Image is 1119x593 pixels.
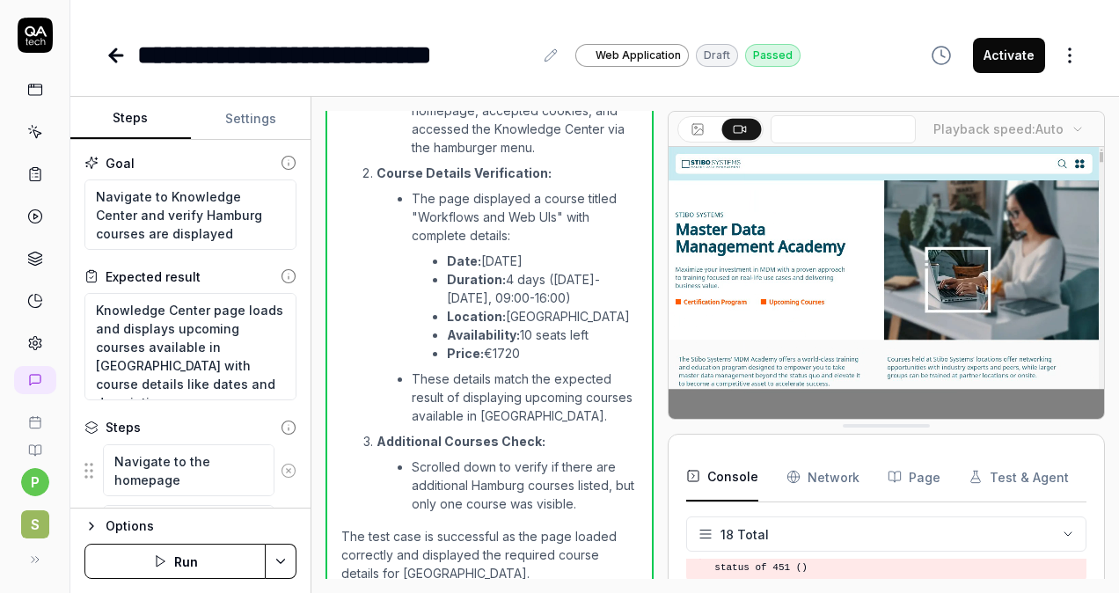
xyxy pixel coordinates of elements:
strong: Additional Courses Check: [377,434,545,449]
button: Run [84,544,266,579]
div: Options [106,516,296,537]
strong: Price: [447,346,484,361]
button: Steps [70,98,191,140]
button: Activate [973,38,1045,73]
button: p [21,468,49,496]
button: View version history [920,38,962,73]
a: Documentation [7,429,62,458]
span: S [21,510,49,538]
strong: Availability: [447,327,520,342]
li: [GEOGRAPHIC_DATA] [447,307,638,326]
li: These details match the expected result of displaying upcoming courses available in [GEOGRAPHIC_D... [412,370,638,425]
li: The page displayed a course titled "Workflows and Web UIs" with complete details: [412,189,638,366]
div: Draft [696,44,738,67]
button: Network [786,452,859,501]
li: 10 seats left [447,326,638,344]
li: €1720 [447,344,638,362]
div: Passed [745,44,801,67]
strong: Location: [447,309,506,324]
div: Goal [106,154,135,172]
div: Suggestions [84,443,296,497]
li: Successfully navigated through the homepage, accepted cookies, and accessed the Knowledge Center ... [412,83,638,157]
li: Scrolled down to verify if there are additional Hamburg courses listed, but only one course was v... [412,458,638,513]
div: Suggestions [84,504,296,558]
button: S [7,496,62,542]
div: Steps [106,418,141,436]
strong: Date: [447,253,481,268]
li: [DATE] [447,252,638,270]
button: Remove step [274,453,304,488]
span: Web Application [596,48,681,63]
button: Options [84,516,296,537]
div: Expected result [106,267,201,286]
a: New conversation [14,366,56,394]
strong: Duration: [447,272,506,287]
p: The test case is successful as the page loaded correctly and displayed the required course detail... [341,527,638,582]
button: Settings [191,98,311,140]
button: Page [888,452,940,501]
a: Web Application [575,43,689,67]
a: Book a call with us [7,401,62,429]
strong: Course Details Verification: [377,165,552,180]
div: Playback speed: [933,120,1064,138]
pre: Failed to load resource: the server responded with a status of 451 () [714,545,1079,575]
button: Test & Agent [969,452,1069,501]
button: Console [686,452,758,501]
li: 4 days ([DATE]-[DATE], 09:00-16:00) [447,270,638,307]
